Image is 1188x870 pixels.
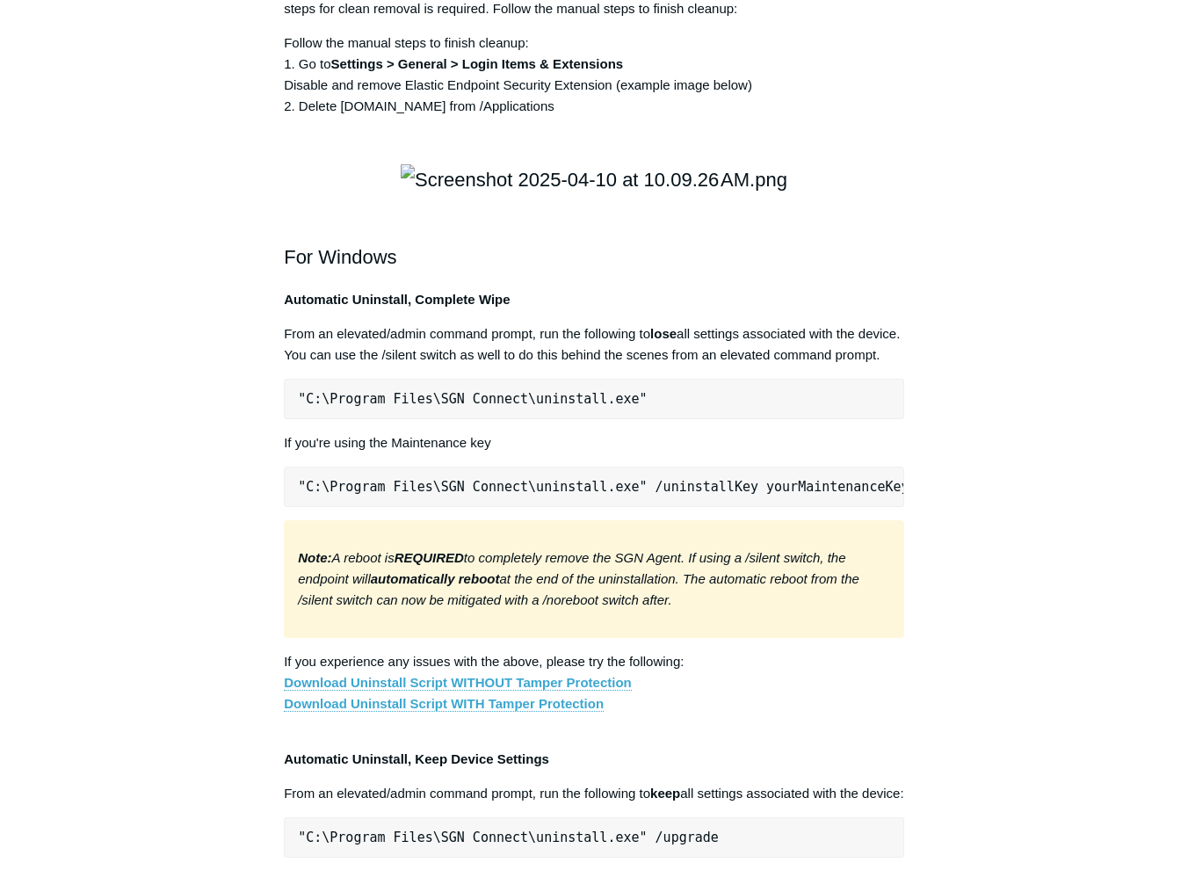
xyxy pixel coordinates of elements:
span: "C:\Program Files\SGN Connect\uninstall.exe" /upgrade [298,830,719,845]
img: Screenshot 2025-04-10 at 10.09.26 AM.png [401,164,787,195]
p: Follow the manual steps to finish cleanup: 1. Go to Disable and remove Elastic Endpoint Security ... [284,33,904,117]
span: From an elevated/admin command prompt, run the following to all settings associated with the devi... [284,326,900,362]
span: From an elevated/admin command prompt, run the following to all settings associated with the device: [284,786,903,801]
h2: For Windows [284,211,904,272]
strong: lose [650,326,677,341]
strong: REQUIRED [395,550,464,565]
strong: Settings > General > Login Items & Extensions [331,56,624,71]
strong: automatically reboot [371,571,500,586]
p: If you experience any issues with the above, please try the following: [284,651,904,714]
strong: Automatic Uninstall, Keep Device Settings [284,751,549,766]
strong: keep [650,786,680,801]
a: Download Uninstall Script WITH Tamper Protection [284,696,604,712]
em: A reboot is to completely remove the SGN Agent. If using a /silent switch, the endpoint will at t... [298,550,859,607]
a: Download Uninstall Script WITHOUT Tamper Protection [284,675,632,691]
strong: Automatic Uninstall, Complete Wipe [284,292,510,307]
span: "C:\Program Files\SGN Connect\uninstall.exe" [298,391,647,407]
strong: Note: [298,550,331,565]
pre: "C:\Program Files\SGN Connect\uninstall.exe" /uninstallKey yourMaintenanceKeyHere [284,467,904,507]
p: If you're using the Maintenance key [284,432,904,453]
